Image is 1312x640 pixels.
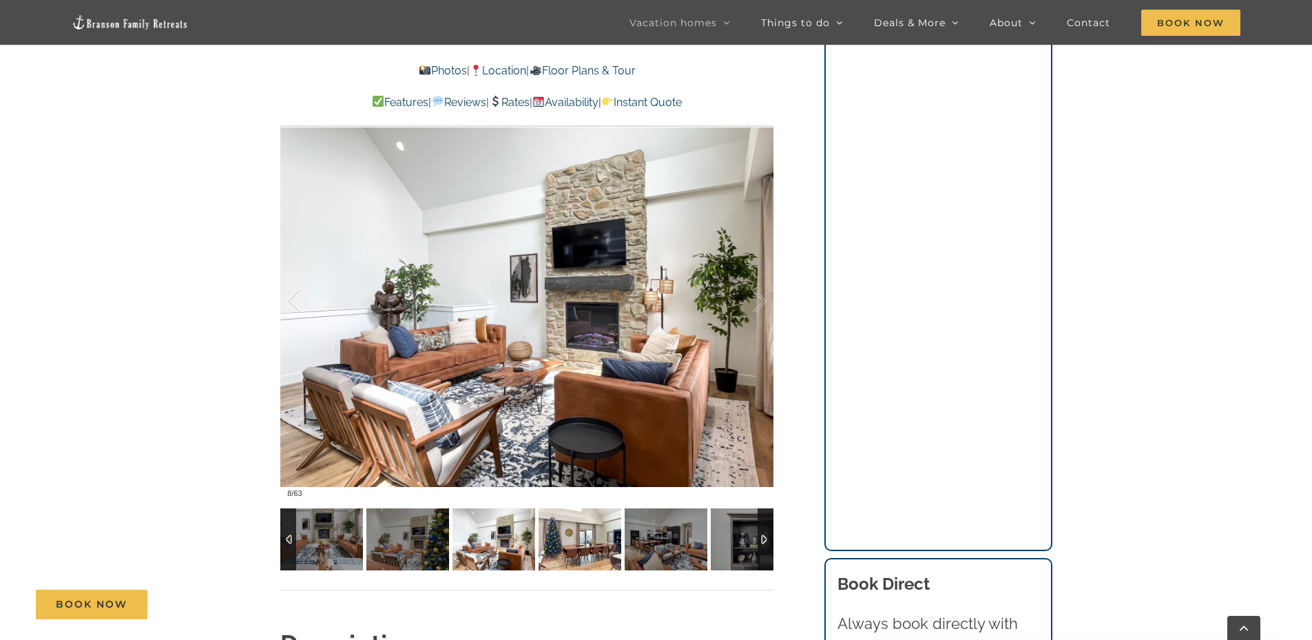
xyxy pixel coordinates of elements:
[602,96,613,107] img: 👉
[874,18,946,28] span: Deals & More
[470,65,481,76] img: 📍
[431,96,486,109] a: Reviews
[629,18,717,28] span: Vacation homes
[36,590,147,619] a: Book Now
[1067,18,1110,28] span: Contact
[489,96,530,109] a: Rates
[1141,10,1240,36] span: Book Now
[280,62,773,80] p: | |
[625,508,707,570] img: Claymore-Cottage-lake-view-pool-vacation-rental-1120-scaled.jpg-nggid041122-ngg0dyn-120x90-00f0w0...
[532,96,598,109] a: Availability
[372,96,428,109] a: Features
[56,599,127,610] span: Book Now
[419,64,467,77] a: Photos
[280,508,363,570] img: Claymore-Cottage-lake-view-pool-vacation-rental-1118-scaled.jpg-nggid041120-ngg0dyn-120x90-00f0w0...
[490,96,501,107] img: 💲
[533,96,544,107] img: 📆
[373,96,384,107] img: ✅
[601,96,682,109] a: Instant Quote
[280,94,773,112] p: | | | |
[711,508,793,570] img: Claymore-Cottage-lake-view-pool-vacation-rental-1123-scaled.jpg-nggid041125-ngg0dyn-120x90-00f0w0...
[837,46,1039,515] iframe: Booking/Inquiry Widget
[366,508,449,570] img: Claymore-Cottage-at-Table-Rock-Lake-Branson-Missouri-1406-scaled.jpg-nggid041802-ngg0dyn-120x90-0...
[72,14,189,30] img: Branson Family Retreats Logo
[419,65,430,76] img: 📸
[837,574,930,594] b: Book Direct
[530,65,541,76] img: 🎥
[529,64,635,77] a: Floor Plans & Tour
[990,18,1023,28] span: About
[470,64,526,77] a: Location
[761,18,830,28] span: Things to do
[539,508,621,570] img: Claymore-Cottage-at-Table-Rock-Lake-Branson-Missouri-1405-scaled.jpg-nggid041801-ngg0dyn-120x90-0...
[452,508,535,570] img: Claymore-Cottage-lake-view-pool-vacation-rental-1119-scaled.jpg-nggid041121-ngg0dyn-120x90-00f0w0...
[433,96,444,107] img: 💬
